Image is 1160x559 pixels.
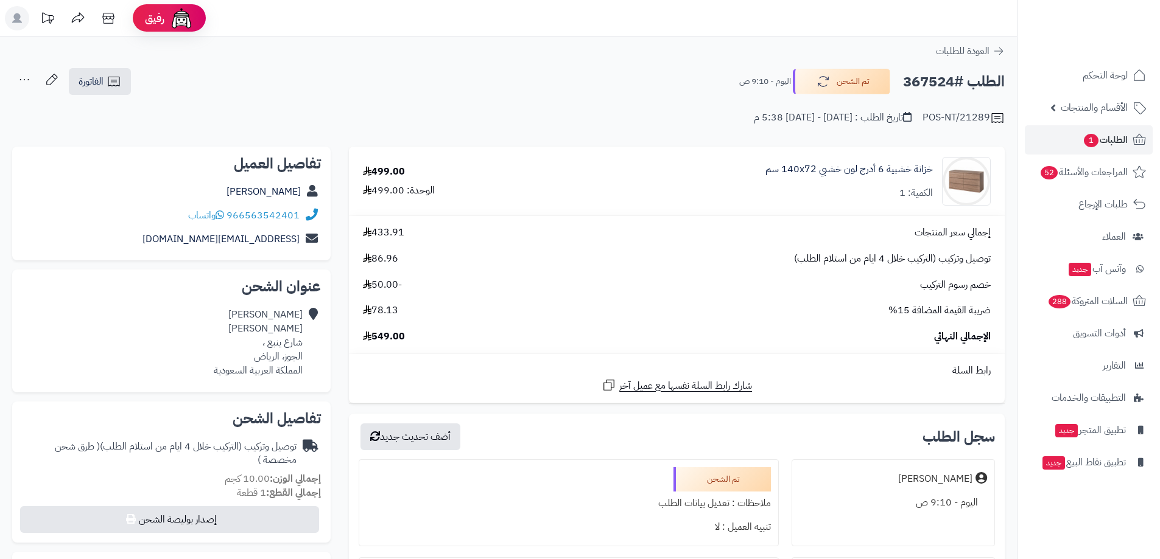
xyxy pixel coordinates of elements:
[920,278,991,292] span: خصم رسوم التركيب
[1069,263,1091,276] span: جديد
[934,330,991,344] span: الإجمالي النهائي
[1052,389,1126,406] span: التطبيقات والخدمات
[793,69,890,94] button: تم الشحن
[1039,164,1128,181] span: المراجعات والأسئلة
[936,44,990,58] span: العودة للطلبات
[1083,133,1098,147] span: 1
[1025,415,1153,445] a: تطبيق المتجرجديد
[354,364,1000,378] div: رابط السلة
[22,411,321,426] h2: تفاصيل الشحن
[1077,24,1148,49] img: logo-2.png
[1025,319,1153,348] a: أدوات التسويق
[367,491,770,515] div: ملاحظات : تعديل بيانات الطلب
[915,226,991,240] span: إجمالي سعر المنتجات
[225,471,321,486] small: 10.00 كجم
[1054,422,1126,439] span: تطبيق المتجر
[1025,351,1153,380] a: التقارير
[898,472,972,486] div: [PERSON_NAME]
[1025,286,1153,316] a: السلات المتروكة288
[55,439,297,468] span: ( طرق شحن مخصصة )
[943,157,990,206] img: 1752058398-1(9)-90x90.jpg
[794,252,991,266] span: توصيل وتركيب (التركيب خلال 4 ايام من استلام الطلب)
[22,156,321,171] h2: تفاصيل العميل
[32,6,63,33] a: تحديثات المنصة
[22,279,321,294] h2: عنوان الشحن
[363,278,402,292] span: -50.00
[903,69,1005,94] h2: الطلب #367524
[214,308,303,377] div: [PERSON_NAME] [PERSON_NAME] شارع ينبع ، الجوز، الرياض المملكة العربية السعودية
[1025,254,1153,283] a: وآتس آبجديد
[923,111,1005,125] div: POS-NT/21289
[1025,158,1153,187] a: المراجعات والأسئلة52
[227,184,301,199] a: [PERSON_NAME]
[1025,222,1153,251] a: العملاء
[270,471,321,486] strong: إجمالي الوزن:
[227,208,300,223] a: 966563542401
[1025,190,1153,219] a: طلبات الإرجاع
[1102,228,1126,245] span: العملاء
[1055,424,1078,437] span: جديد
[142,232,300,246] a: [EMAIL_ADDRESS][DOMAIN_NAME]
[1047,293,1128,310] span: السلات المتروكة
[936,44,1005,58] a: العودة للطلبات
[1067,260,1126,277] span: وآتس آب
[1078,196,1128,213] span: طلبات الإرجاع
[800,491,987,515] div: اليوم - 9:10 ص
[266,485,321,500] strong: إجمالي القطع:
[739,75,791,88] small: اليوم - 9:10 ص
[188,208,224,223] a: واتساب
[1025,125,1153,155] a: الطلبات1
[20,506,319,533] button: إصدار بوليصة الشحن
[79,74,104,89] span: الفاتورة
[1073,325,1126,342] span: أدوات التسويق
[754,111,912,125] div: تاريخ الطلب : [DATE] - [DATE] 5:38 م
[1040,165,1058,179] span: 52
[923,429,995,444] h3: سجل الطلب
[237,485,321,500] small: 1 قطعة
[363,330,405,344] span: 549.00
[169,6,194,30] img: ai-face.png
[765,162,933,176] a: خزانة خشبية 6 أدرج لون خشبي 140x72 سم
[1083,67,1128,84] span: لوحة التحكم
[363,304,398,318] span: 78.13
[22,440,297,468] div: توصيل وتركيب (التركيب خلال 4 ايام من استلام الطلب)
[899,186,933,200] div: الكمية: 1
[363,165,405,179] div: 499.00
[1048,294,1071,308] span: 288
[69,68,131,95] a: الفاتورة
[360,423,460,450] button: أضف تحديث جديد
[1025,383,1153,412] a: التطبيقات والخدمات
[1061,99,1128,116] span: الأقسام والمنتجات
[602,378,752,393] a: شارك رابط السلة نفسها مع عميل آخر
[1025,448,1153,477] a: تطبيق نقاط البيعجديد
[619,379,752,393] span: شارك رابط السلة نفسها مع عميل آخر
[363,252,398,266] span: 86.96
[888,304,991,318] span: ضريبة القيمة المضافة 15%
[673,467,771,491] div: تم الشحن
[1103,357,1126,374] span: التقارير
[363,184,435,198] div: الوحدة: 499.00
[363,226,404,240] span: 433.91
[145,11,164,26] span: رفيق
[1041,454,1126,471] span: تطبيق نقاط البيع
[1083,131,1128,148] span: الطلبات
[367,515,770,539] div: تنبيه العميل : لا
[1025,61,1153,90] a: لوحة التحكم
[1042,456,1065,470] span: جديد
